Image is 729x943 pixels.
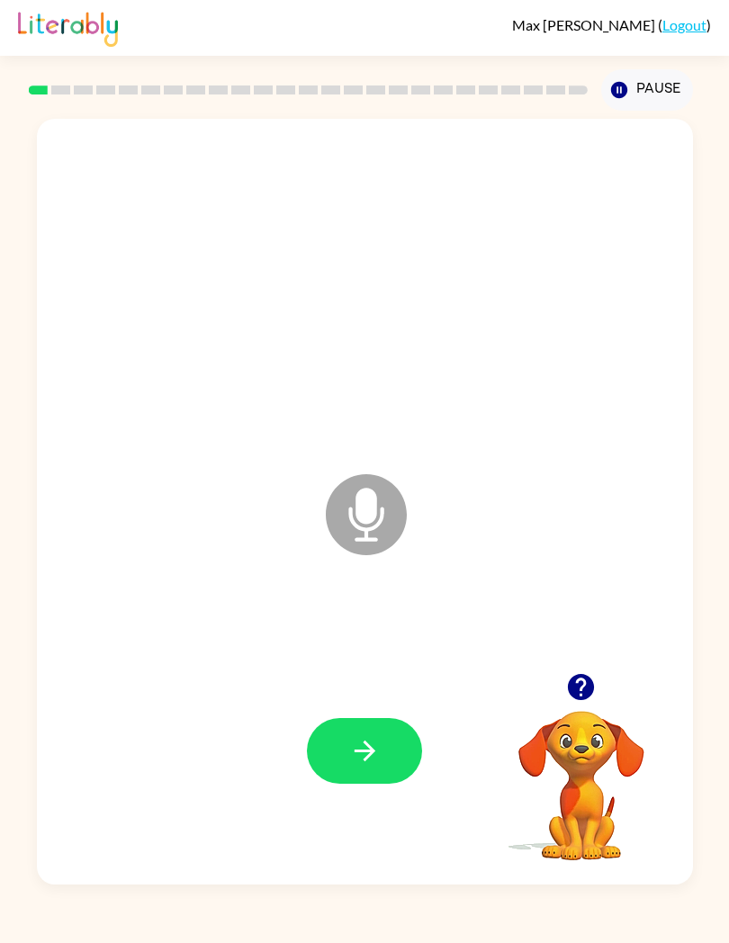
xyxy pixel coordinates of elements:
[601,69,693,111] button: Pause
[512,16,658,33] span: Max [PERSON_NAME]
[512,16,711,33] div: ( )
[18,7,118,47] img: Literably
[491,683,671,863] video: Your browser must support playing .mp4 files to use Literably. Please try using another browser.
[662,16,706,33] a: Logout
